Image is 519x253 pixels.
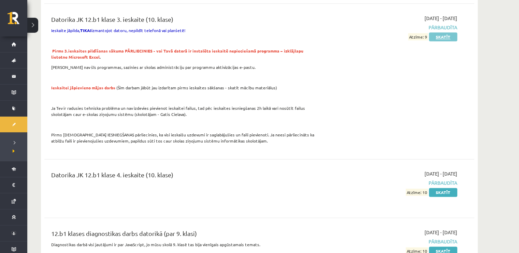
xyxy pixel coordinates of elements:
[329,179,457,187] span: Pārbaudīta
[406,189,428,196] span: Atzīme: 10
[429,188,457,197] a: Skatīt
[429,32,457,41] a: Skatīt
[51,229,318,241] div: 12.b1 klases diagnostikas darbs datorikā (par 9. klasi)
[51,241,318,248] p: Diagnostikas darbā visi jautājumi ir par JavaScript, jo mūsu skolā 9. klasē tas bija vienīgais ap...
[51,48,303,60] strong: .
[51,170,318,183] div: Datorika JK 12.b1 klase 4. ieskaite (10. klase)
[408,33,428,40] span: Atzīme: 9
[329,238,457,245] span: Pārbaudīta
[51,15,318,27] div: Datorika JK 12.b1 klase 3. ieskaite (10. klase)
[51,48,303,60] span: Pirms 3.ieskaites pildīšanas sākuma PĀRLIECINIES - vai Tavā datorā ir instalēta ieskaitē nepiecie...
[424,229,457,236] span: [DATE] - [DATE]
[51,64,318,70] p: [PERSON_NAME] nav šīs programmas, sazinies ar skolas administrāciju par programmu aktivizācijas e...
[51,85,318,91] p: (Šim darbam jābūt jau izdarītam pirms ieskaites sākšanas - skatīt mācību materiālus)
[51,105,318,117] p: Ja Tev ir radusies tehniska problēma un nav izdevies pievienot ieskaitei failus, tad pēc ieskaite...
[51,28,185,33] span: Ieskaite jāpilda, izmantojot datoru, nepildīt telefonā vai planšetē!
[51,85,115,90] span: Ieskaitei jāpievieno mājas darbs
[51,132,318,144] p: Pirms [DEMOGRAPHIC_DATA] IESNIEGŠANAS pārliecinies, ka visi ieskaišu uzdevumi ir saglabājušies un...
[80,28,91,33] strong: TIKAI
[329,24,457,31] span: Pārbaudīta
[8,12,27,29] a: Rīgas 1. Tālmācības vidusskola
[424,15,457,22] span: [DATE] - [DATE]
[424,170,457,177] span: [DATE] - [DATE]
